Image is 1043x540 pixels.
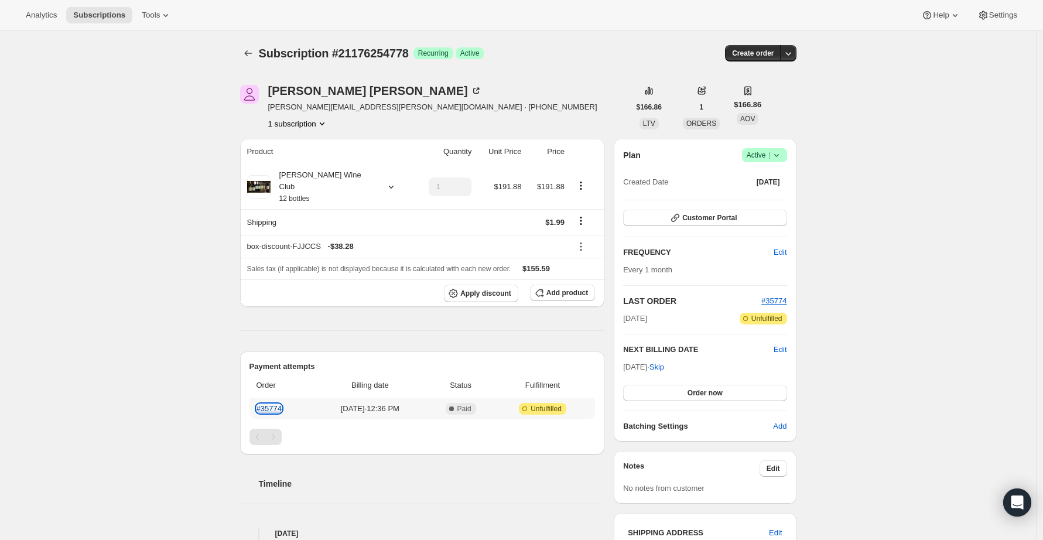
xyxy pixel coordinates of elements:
span: Analytics [26,11,57,20]
span: Tools [142,11,160,20]
span: 1 [699,102,703,112]
th: Price [525,139,567,165]
span: $166.86 [637,102,662,112]
span: [DATE] [623,313,647,324]
span: Unfulfilled [531,404,562,413]
h2: NEXT BILLING DATE [623,344,774,356]
span: AOV [740,115,755,123]
button: Edit [760,460,787,477]
button: Shipping actions [572,214,590,227]
span: Customer Portal [682,213,737,223]
span: Apply discount [460,289,511,298]
h2: Plan [623,149,641,161]
h2: Timeline [259,478,605,490]
button: Subscriptions [240,45,257,61]
small: 12 bottles [279,194,310,203]
span: Active [460,49,480,58]
span: Edit [767,464,780,473]
button: 1 [692,99,710,115]
span: Subscription #21176254778 [259,47,409,60]
span: Status [431,380,490,391]
nav: Pagination [249,429,596,445]
span: Philip Sherrick [240,85,259,104]
h4: [DATE] [240,528,605,539]
button: Order now [623,385,786,401]
span: Paid [457,404,471,413]
button: Tools [135,7,179,23]
button: Product actions [572,179,590,192]
span: Add product [546,288,588,298]
span: Sales tax (if applicable) is not displayed because it is calculated with each new order. [247,265,511,273]
span: Active [747,149,782,161]
span: Settings [989,11,1017,20]
button: Skip [642,358,671,377]
span: | [768,151,770,160]
a: #35774 [257,404,282,413]
span: Every 1 month [623,265,672,274]
button: Settings [970,7,1024,23]
button: Edit [774,344,786,356]
th: Order [249,372,313,398]
a: #35774 [761,296,786,305]
span: Created Date [623,176,668,188]
span: Billing date [316,380,424,391]
button: Add product [530,285,595,301]
h2: FREQUENCY [623,247,774,258]
h3: SHIPPING ADDRESS [628,527,769,539]
div: Open Intercom Messenger [1003,488,1031,517]
span: [DATE] [757,177,780,187]
span: Edit [774,247,786,258]
button: [DATE] [750,174,787,190]
button: Apply discount [444,285,518,302]
span: LTV [643,119,655,128]
span: Skip [649,361,664,373]
h6: Batching Settings [623,421,773,432]
div: box-discount-FJJCCS [247,241,565,252]
span: $1.99 [545,218,565,227]
span: Order now [688,388,723,398]
button: Analytics [19,7,64,23]
span: Unfulfilled [751,314,782,323]
button: Product actions [268,118,328,129]
h2: Payment attempts [249,361,596,372]
span: $166.86 [734,99,761,111]
button: Edit [767,243,794,262]
span: Recurring [418,49,449,58]
button: $166.86 [630,99,669,115]
th: Quantity [413,139,476,165]
th: Shipping [240,209,413,235]
span: $191.88 [537,182,565,191]
span: Subscriptions [73,11,125,20]
span: No notes from customer [623,484,705,493]
th: Product [240,139,413,165]
h3: Notes [623,460,760,477]
span: Edit [769,527,782,539]
span: - $38.28 [328,241,354,252]
button: Subscriptions [66,7,132,23]
span: Create order [732,49,774,58]
h2: LAST ORDER [623,295,761,307]
button: Add [766,417,794,436]
button: Customer Portal [623,210,786,226]
span: Add [773,421,786,432]
div: [PERSON_NAME] [PERSON_NAME] [268,85,482,97]
span: [DATE] · 12:36 PM [316,403,424,415]
span: [DATE] · [623,363,664,371]
div: [PERSON_NAME] Wine Club [271,169,376,204]
span: Fulfillment [497,380,588,391]
button: Help [914,7,967,23]
button: Create order [725,45,781,61]
span: [PERSON_NAME][EMAIL_ADDRESS][PERSON_NAME][DOMAIN_NAME] · [PHONE_NUMBER] [268,101,597,113]
span: ORDERS [686,119,716,128]
span: $191.88 [494,182,521,191]
th: Unit Price [475,139,525,165]
button: #35774 [761,295,786,307]
span: Help [933,11,949,20]
span: $155.59 [522,264,550,273]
